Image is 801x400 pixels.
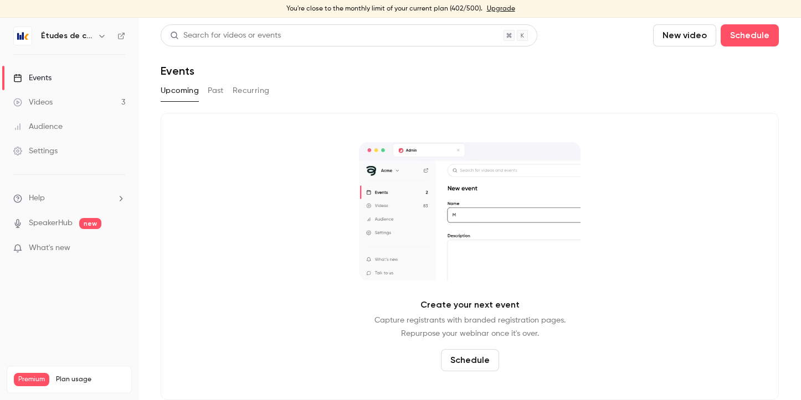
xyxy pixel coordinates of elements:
[487,4,515,13] a: Upgrade
[721,24,779,46] button: Schedule
[374,314,566,340] p: Capture registrants with branded registration pages. Repurpose your webinar once it's over.
[441,349,499,371] button: Schedule
[29,242,70,254] span: What's new
[79,218,101,229] span: new
[233,82,270,100] button: Recurring
[13,193,125,204] li: help-dropdown-opener
[14,27,32,45] img: Études de cas
[112,243,125,253] iframe: Noticeable Trigger
[13,72,52,84] div: Events
[13,146,58,157] div: Settings
[14,373,49,386] span: Premium
[29,193,45,204] span: Help
[56,375,125,384] span: Plan usage
[653,24,716,46] button: New video
[161,64,194,77] h1: Events
[29,217,73,229] a: SpeakerHub
[41,30,93,41] h6: Études de cas
[208,82,224,100] button: Past
[420,298,520,311] p: Create your next event
[13,121,63,132] div: Audience
[161,82,199,100] button: Upcoming
[13,97,53,108] div: Videos
[170,30,281,41] div: Search for videos or events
